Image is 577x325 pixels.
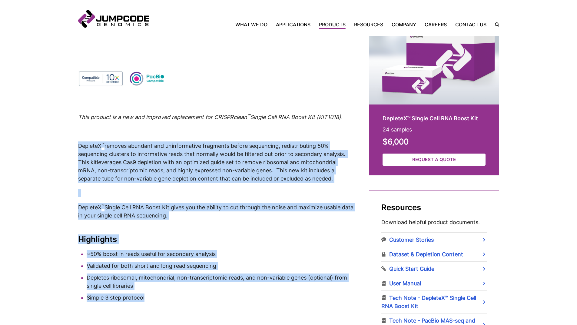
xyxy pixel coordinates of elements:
h2: Resources [381,203,487,212]
h3: Highlights [78,235,354,244]
li: Depletes ribosomal, mitochondrial, non-transcriptomic reads, and non-variable genes (optional) fr... [87,274,354,290]
a: Tech Note - DepleteX™ Single Cell RNA Boost Kit [381,291,487,313]
a: What We Do [235,21,272,28]
p: 24 samples [383,125,486,134]
p: Download helpful product documents. [381,218,487,226]
sup: ™ [247,113,250,118]
a: Applications [272,21,315,28]
li: ~50% boost in reads useful for secondary analysis [87,250,354,258]
em: This product is a new and improved replacement for CRISPRclean Single Cell RNA Boost Kit (KIT1018). [78,114,343,120]
a: Resources [350,21,387,28]
a: User Manual [381,276,487,290]
li: Validated for both short and long read sequencing [87,262,354,270]
p: DepleteX Single Cell RNA Boost Kit gives you the ability to cut through the noise and maximize us... [78,203,354,220]
label: Search the site. [491,22,499,27]
li: Simple 3 step protocol [87,293,354,302]
a: Contact Us [451,21,491,28]
a: Customer Stories [381,233,487,247]
h2: DepleteX™ Single Cell RNA Boost Kit [383,114,486,122]
sup: ™ [101,142,104,147]
a: Request a Quote [383,154,486,166]
sup: ™ [101,204,104,208]
nav: Primary Navigation [149,21,491,28]
a: Careers [420,21,451,28]
a: Products [315,21,350,28]
a: Dataset & Depletion Content [381,247,487,261]
strong: $6,000 [383,137,409,146]
a: Company [387,21,420,28]
span: DepleteX removes abundant and uninformative fragments before sequencing, redistributing 50% seque... [78,143,347,165]
a: Quick Start Guide [381,262,487,276]
p: leverages Cas9 depletion with an optimized guide set to remove ribosomal and mitochondrial mRNA, ... [78,141,354,183]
